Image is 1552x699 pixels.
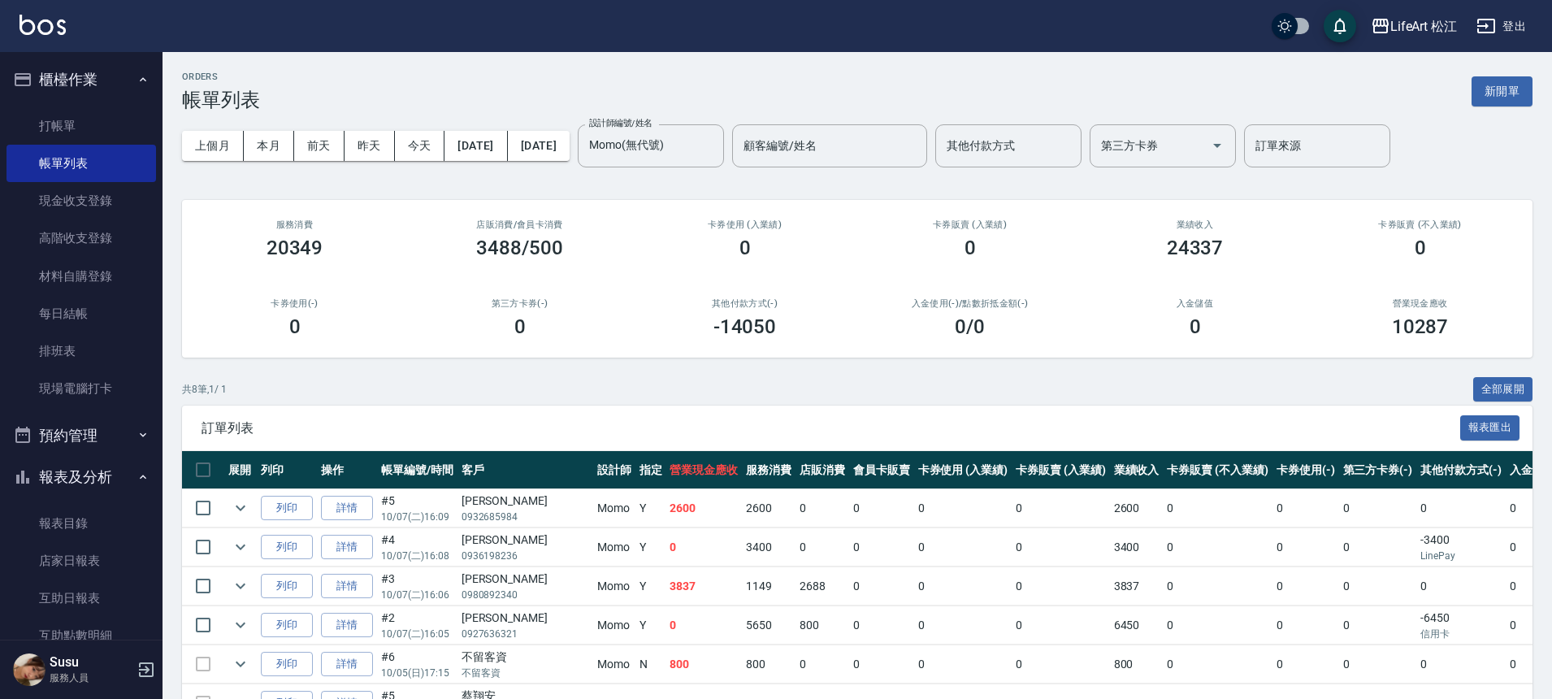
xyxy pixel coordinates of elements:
th: 設計師 [593,451,635,489]
a: 店家日報表 [7,542,156,580]
td: 0 [1012,489,1110,528]
button: Open [1204,132,1230,158]
h2: ORDERS [182,72,260,82]
td: 2600 [1110,489,1164,528]
a: 現場電腦打卡 [7,370,156,407]
th: 卡券販賣 (不入業績) [1163,451,1272,489]
td: 3400 [1110,528,1164,567]
p: 服務人員 [50,671,132,685]
button: 登出 [1470,11,1532,41]
label: 設計師編號/姓名 [589,117,652,129]
p: 10/07 (二) 16:05 [381,627,453,641]
td: 0 [796,528,849,567]
th: 展開 [224,451,257,489]
p: LinePay [1420,549,1502,563]
button: 報表匯出 [1460,415,1520,441]
button: 列印 [261,574,313,599]
h2: 入金儲值 [1102,298,1288,309]
h2: 卡券販賣 (入業績) [877,219,1063,230]
td: 800 [665,645,742,684]
th: 列印 [257,451,317,489]
a: 帳單列表 [7,145,156,182]
td: Y [635,567,666,606]
td: Momo [593,645,635,684]
a: 詳情 [321,574,373,599]
h3: -14050 [713,315,777,338]
td: Momo [593,567,635,606]
h3: 帳單列表 [182,89,260,111]
a: 詳情 [321,652,373,677]
td: 1149 [742,567,796,606]
h3: 0 [965,237,976,259]
td: 0 [1272,489,1339,528]
button: expand row [228,496,253,520]
td: 0 [1163,528,1272,567]
td: 0 [1163,606,1272,645]
td: Momo [593,606,635,645]
h2: 營業現金應收 [1327,298,1513,309]
a: 互助點數明細 [7,617,156,654]
td: 3837 [665,567,742,606]
td: Momo [593,489,635,528]
button: 列印 [261,613,313,638]
th: 卡券使用(-) [1272,451,1339,489]
td: 0 [1339,645,1417,684]
h2: 其他付款方式(-) [652,298,838,309]
button: 全部展開 [1473,377,1533,402]
td: 0 [665,606,742,645]
a: 報表匯出 [1460,419,1520,435]
td: 0 [849,645,914,684]
h3: 24337 [1167,237,1224,259]
td: 0 [849,567,914,606]
td: 0 [1012,606,1110,645]
td: 0 [849,528,914,567]
button: 今天 [395,131,445,161]
td: 0 [1163,645,1272,684]
th: 操作 [317,451,377,489]
button: 新開單 [1472,76,1532,106]
td: 2600 [742,489,796,528]
button: 預約管理 [7,415,156,457]
td: N [635,645,666,684]
button: 櫃檯作業 [7,59,156,101]
a: 互助日報表 [7,580,156,617]
a: 報表目錄 [7,505,156,542]
button: 列印 [261,535,313,560]
button: 列印 [261,652,313,677]
h3: 0 [1190,315,1201,338]
button: LifeArt 松江 [1364,10,1464,43]
td: 0 [1339,567,1417,606]
h3: 20349 [267,237,323,259]
th: 營業現金應收 [665,451,742,489]
img: Logo [20,15,66,35]
td: #3 [377,567,457,606]
p: 0927636321 [462,627,589,641]
td: -6450 [1416,606,1506,645]
div: LifeArt 松江 [1390,16,1458,37]
p: 0980892340 [462,588,589,602]
h2: 卡券使用(-) [202,298,388,309]
a: 現金收支登錄 [7,182,156,219]
td: 0 [1163,489,1272,528]
p: 0936198236 [462,549,589,563]
td: 0 [1272,645,1339,684]
button: expand row [228,652,253,676]
td: 0 [914,567,1012,606]
td: 0 [1339,606,1417,645]
td: 0 [914,528,1012,567]
h3: 0 [739,237,751,259]
th: 店販消費 [796,451,849,489]
td: 0 [1012,645,1110,684]
th: 指定 [635,451,666,489]
td: Y [635,528,666,567]
th: 帳單編號/時間 [377,451,457,489]
h2: 業績收入 [1102,219,1288,230]
a: 詳情 [321,496,373,521]
button: save [1324,10,1356,42]
td: 0 [1012,567,1110,606]
th: 業績收入 [1110,451,1164,489]
td: Y [635,489,666,528]
td: -3400 [1416,528,1506,567]
td: 0 [796,645,849,684]
td: 0 [1339,489,1417,528]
